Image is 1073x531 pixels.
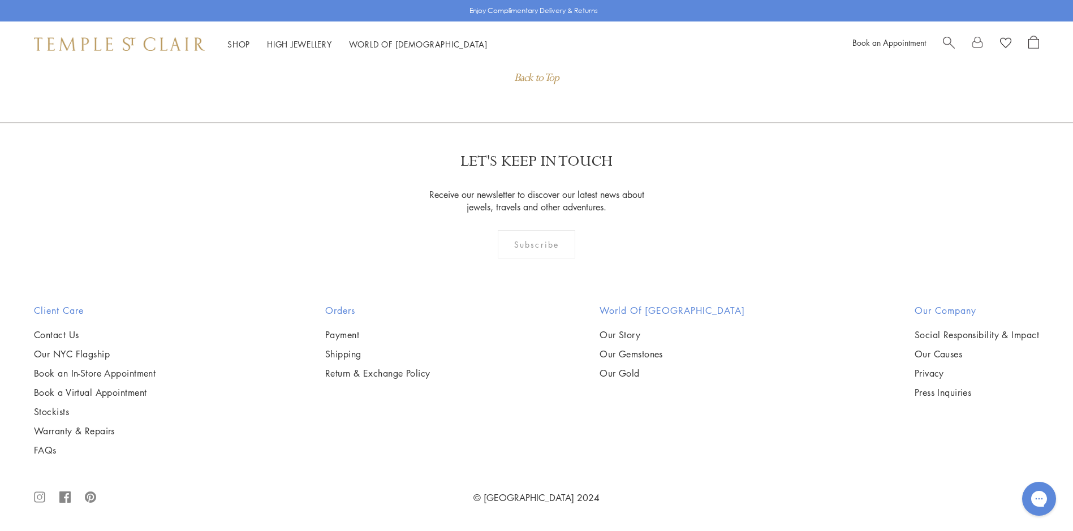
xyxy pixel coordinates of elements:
div: Subscribe [498,230,575,258]
a: Payment [325,329,430,341]
div: Go to top [514,55,558,88]
img: Temple St. Clair [34,37,205,51]
a: © [GEOGRAPHIC_DATA] 2024 [473,491,600,504]
a: Return & Exchange Policy [325,367,430,379]
a: Our Gemstones [600,348,745,360]
iframe: Gorgias live chat messenger [1016,478,1062,520]
a: View Wishlist [1000,36,1011,53]
p: Receive our newsletter to discover our latest news about jewels, travels and other adventures. [422,188,651,213]
a: High JewelleryHigh Jewellery [267,38,332,50]
nav: Main navigation [227,37,488,51]
a: Contact Us [34,329,156,341]
p: LET'S KEEP IN TOUCH [460,152,613,171]
a: Our Gold [600,367,745,379]
h2: Client Care [34,304,156,317]
a: Stockists [34,405,156,418]
a: World of [DEMOGRAPHIC_DATA]World of [DEMOGRAPHIC_DATA] [349,38,488,50]
h2: Our Company [915,304,1039,317]
a: Open Shopping Bag [1028,36,1039,53]
a: Book an Appointment [852,37,926,48]
p: Enjoy Complimentary Delivery & Returns [469,5,598,16]
a: FAQs [34,444,156,456]
h2: Orders [325,304,430,317]
a: Warranty & Repairs [34,425,156,437]
a: ShopShop [227,38,250,50]
a: Book an In-Store Appointment [34,367,156,379]
h2: World of [GEOGRAPHIC_DATA] [600,304,745,317]
div: Back to Top [514,68,558,88]
a: Press Inquiries [915,386,1039,399]
a: Shipping [325,348,430,360]
a: Book a Virtual Appointment [34,386,156,399]
a: Our NYC Flagship [34,348,156,360]
a: Social Responsibility & Impact [915,329,1039,341]
a: Search [943,36,955,53]
a: Privacy [915,367,1039,379]
a: Our Story [600,329,745,341]
a: Our Causes [915,348,1039,360]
